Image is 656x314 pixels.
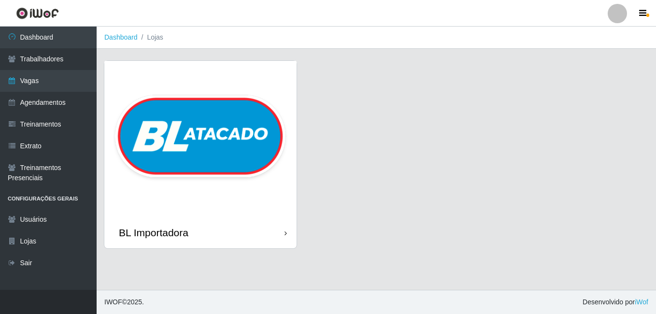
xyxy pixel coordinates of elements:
span: © 2025 . [104,297,144,307]
div: BL Importadora [119,227,188,239]
img: CoreUI Logo [16,7,59,19]
img: cardImg [104,61,297,217]
span: IWOF [104,298,122,306]
a: iWof [635,298,648,306]
span: Desenvolvido por [583,297,648,307]
li: Lojas [138,32,163,43]
nav: breadcrumb [97,27,656,49]
a: Dashboard [104,33,138,41]
a: BL Importadora [104,61,297,248]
